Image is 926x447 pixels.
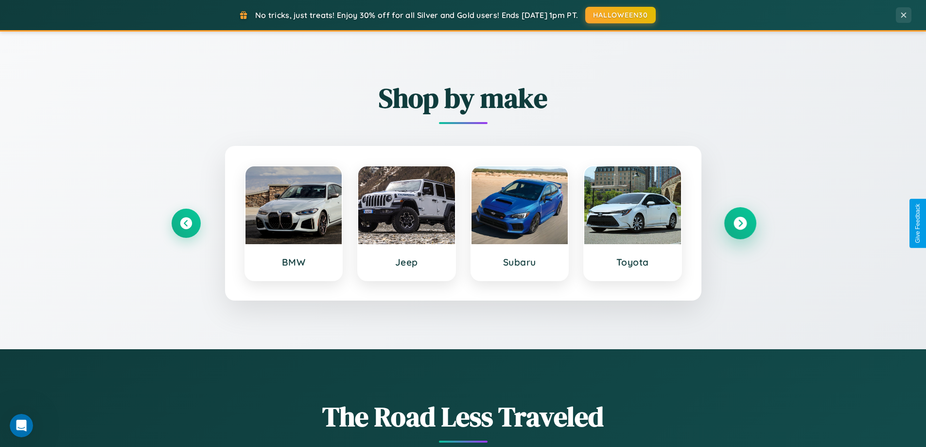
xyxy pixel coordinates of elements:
div: Give Feedback [914,204,921,243]
h3: Toyota [594,256,671,268]
span: No tricks, just treats! Enjoy 30% off for all Silver and Gold users! Ends [DATE] 1pm PT. [255,10,578,20]
h1: The Road Less Traveled [172,398,755,435]
iframe: Intercom live chat [10,414,33,437]
button: HALLOWEEN30 [585,7,656,23]
h2: Shop by make [172,79,755,117]
h3: BMW [255,256,332,268]
h3: Subaru [481,256,559,268]
h3: Jeep [368,256,445,268]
